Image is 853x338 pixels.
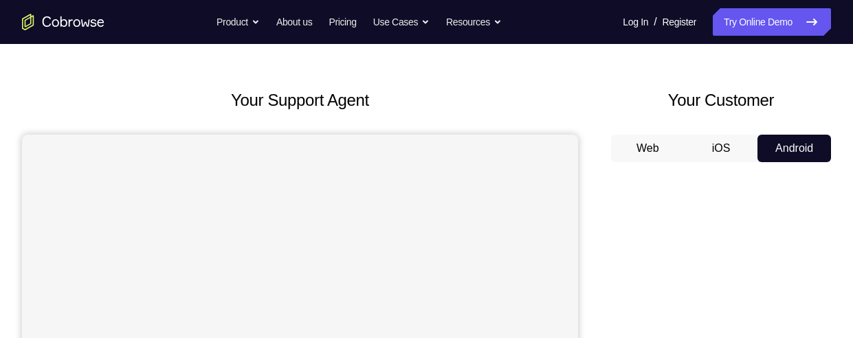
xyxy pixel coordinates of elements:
a: Log In [623,8,648,36]
button: Product [217,8,260,36]
a: About us [276,8,312,36]
button: Android [757,135,831,162]
button: Web [611,135,685,162]
button: iOS [685,135,758,162]
button: Use Cases [373,8,430,36]
button: Resources [446,8,502,36]
span: / [654,14,656,30]
h2: Your Customer [611,88,831,113]
a: Pricing [329,8,356,36]
a: Try Online Demo [713,8,831,36]
a: Go to the home page [22,14,104,30]
h2: Your Support Agent [22,88,578,113]
a: Register [663,8,696,36]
